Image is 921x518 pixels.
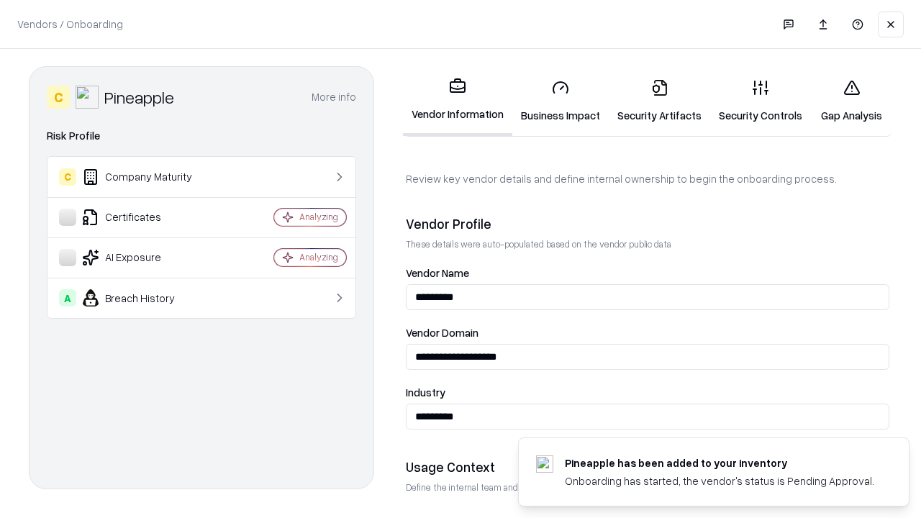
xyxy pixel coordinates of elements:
p: Define the internal team and reason for using this vendor. This helps assess business relevance a... [406,481,889,494]
div: Risk Profile [47,127,356,145]
div: Analyzing [299,251,338,263]
div: C [59,168,76,186]
div: Pineapple has been added to your inventory [565,455,874,471]
div: Usage Context [406,458,889,476]
a: Business Impact [512,68,609,135]
div: A [59,289,76,306]
button: More info [312,84,356,110]
div: Breach History [59,289,231,306]
p: Vendors / Onboarding [17,17,123,32]
img: Pineapple [76,86,99,109]
div: Pineapple [104,86,174,109]
div: Onboarding has started, the vendor's status is Pending Approval. [565,473,874,489]
a: Security Controls [710,68,811,135]
label: Industry [406,387,889,398]
div: Certificates [59,209,231,226]
div: AI Exposure [59,249,231,266]
div: Analyzing [299,211,338,223]
div: Vendor Profile [406,215,889,232]
p: Review key vendor details and define internal ownership to begin the onboarding process. [406,171,889,186]
div: C [47,86,70,109]
label: Vendor Domain [406,327,889,338]
label: Vendor Name [406,268,889,278]
a: Vendor Information [403,66,512,136]
p: These details were auto-populated based on the vendor public data [406,238,889,250]
div: Company Maturity [59,168,231,186]
img: pineappleenergy.com [536,455,553,473]
a: Security Artifacts [609,68,710,135]
a: Gap Analysis [811,68,892,135]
